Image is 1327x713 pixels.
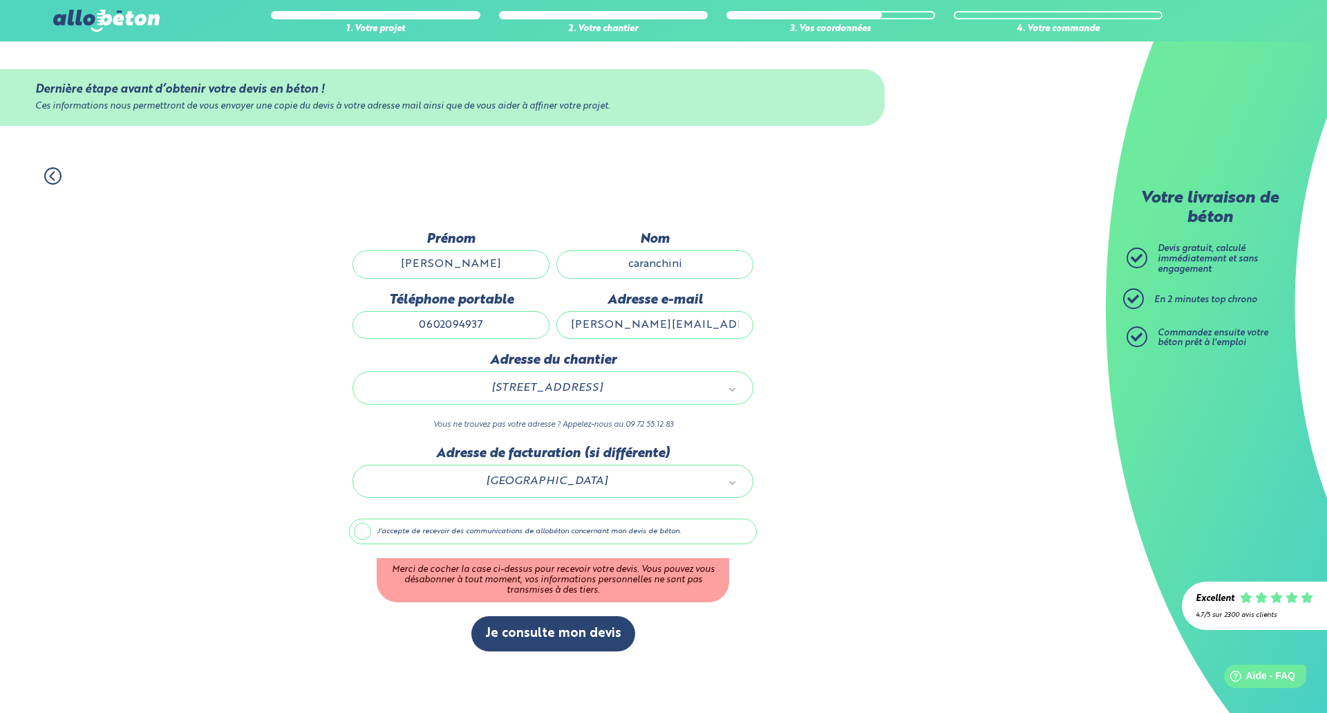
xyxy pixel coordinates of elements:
div: Merci de cocher la case ci-dessus pour recevoir votre devis. Vous pouvez vous désabonner à tout m... [377,558,729,602]
label: Nom [556,232,753,247]
div: 2. Votre chantier [499,24,708,35]
span: Commandez ensuite votre béton prêt à l'emploi [1158,328,1268,348]
div: Ces informations nous permettront de vous envoyer une copie du devis à votre adresse mail ainsi q... [35,102,849,112]
div: 4.7/5 sur 2300 avis clients [1196,611,1313,619]
p: Vous ne trouvez pas votre adresse ? Appelez-nous au 09 72 55 12 83 [352,418,753,432]
img: allobéton [53,10,160,32]
div: 3. Vos coordonnées [726,24,935,35]
label: Téléphone portable [352,293,549,308]
div: 4. Votre commande [954,24,1163,35]
span: En 2 minutes top chrono [1154,295,1257,304]
iframe: Help widget launcher [1204,659,1312,698]
a: [GEOGRAPHIC_DATA] [367,472,739,490]
label: Adresse de facturation (si différente) [352,446,753,461]
div: Dernière étape avant d’obtenir votre devis en béton ! [35,83,849,96]
p: Votre livraison de béton [1130,189,1289,228]
label: Adresse du chantier [352,353,753,368]
span: [GEOGRAPHIC_DATA] [373,472,721,490]
button: Je consulte mon devis [471,616,635,651]
input: ex : 0642930817 [352,311,549,339]
input: ex : contact@allobeton.fr [556,311,753,339]
input: Quel est votre nom de famille ? [556,250,753,278]
span: [STREET_ADDRESS] [373,379,721,397]
div: Excellent [1196,594,1234,604]
input: Quel est votre prénom ? [352,250,549,278]
label: Prénom [352,232,549,247]
label: Adresse e-mail [556,293,753,308]
div: 1. Votre projet [271,24,480,35]
label: J'accepte de recevoir des communications de allobéton concernant mon devis de béton. [349,519,757,545]
a: [STREET_ADDRESS] [367,379,739,397]
span: Devis gratuit, calculé immédiatement et sans engagement [1158,244,1258,273]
